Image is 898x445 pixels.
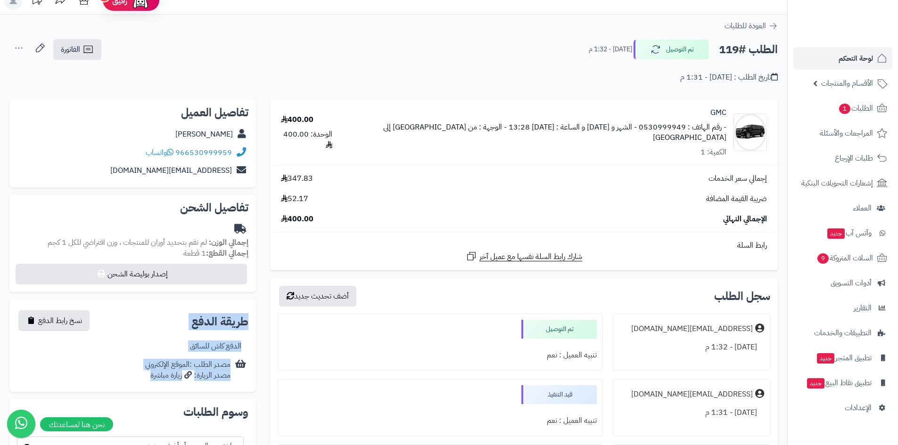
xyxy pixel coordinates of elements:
[61,44,80,55] span: الفاتورة
[209,237,248,248] strong: إجمالي الوزن:
[817,353,834,364] span: جديد
[817,253,829,264] span: 9
[807,378,824,388] span: جديد
[281,194,308,204] span: 52.17
[821,77,873,90] span: الأقسام والمنتجات
[814,326,872,340] span: التطبيقات والخدمات
[17,107,248,118] h2: تفاصيل العميل
[806,376,872,389] span: تطبيق نقاط البيع
[725,20,766,32] span: العودة للطلبات
[793,122,892,145] a: المراجعات والأسئلة
[634,40,709,59] button: تم التوصيل
[793,297,892,319] a: التقارير
[281,173,313,184] span: 347.83
[146,147,173,158] a: واتساب
[17,202,248,213] h2: تفاصيل الشحن
[793,197,892,219] a: العملاء
[175,147,232,158] a: 966530999959
[38,315,82,326] span: نسخ رابط الدفع
[793,147,892,170] a: طلبات الإرجاع
[53,39,101,60] a: الفاتورة
[145,359,231,381] div: مصدر الطلب :الموقع الإلكتروني
[839,52,873,65] span: لوحة التحكم
[714,291,770,302] h3: سجل الطلب
[509,121,637,133] small: - الشهر و [DATE] و الساعة : [DATE] 13:28
[793,347,892,369] a: تطبيق المتجرجديد
[725,20,778,32] a: العودة للطلبات
[383,121,726,144] small: - الوجهة : من [GEOGRAPHIC_DATA] إلى [GEOGRAPHIC_DATA]
[18,310,90,331] button: نسخ رابط الدفع
[709,173,767,184] span: إجمالي سعر الخدمات
[281,129,332,151] div: الوحدة: 400.00
[710,107,726,118] a: GMC
[521,385,597,404] div: قيد التنفيذ
[631,324,753,334] div: [EMAIL_ADDRESS][DOMAIN_NAME]
[853,202,872,215] span: العملاء
[835,152,873,165] span: طلبات الإرجاع
[175,129,233,140] a: [PERSON_NAME]
[839,104,850,114] span: 1
[838,102,873,115] span: الطلبات
[826,227,872,240] span: وآتس آب
[281,214,313,225] span: 400.00
[793,222,892,244] a: وآتس آبجديد
[284,346,596,364] div: تنبيه العميل : نعم
[827,228,845,239] span: جديد
[820,127,873,140] span: المراجعات والأسئلة
[191,316,248,327] h2: طريقة الدفع
[700,147,726,158] div: الكمية: 1
[831,276,872,290] span: أدوات التسويق
[793,322,892,344] a: التطبيقات والخدمات
[793,396,892,419] a: الإعدادات
[793,172,892,194] a: إشعارات التحويلات البنكية
[793,47,892,70] a: لوحة التحكم
[680,72,778,83] div: تاريخ الطلب : [DATE] - 1:31 م
[16,264,247,284] button: إصدار بوليصة الشحن
[631,389,753,400] div: [EMAIL_ADDRESS][DOMAIN_NAME]
[619,338,764,356] div: [DATE] - 1:32 م
[479,251,582,262] span: شارك رابط السلة نفسها مع عميل آخر
[801,177,873,190] span: إشعارات التحويلات البنكية
[793,247,892,269] a: السلات المتروكة9
[816,251,873,265] span: السلات المتروكة
[793,97,892,120] a: الطلبات1
[845,401,872,414] span: الإعدادات
[17,406,248,418] h2: وسوم الطلبات
[183,248,248,259] small: 1 قطعة
[723,214,767,225] span: الإجمالي النهائي
[274,240,774,251] div: رابط السلة
[816,351,872,364] span: تطبيق المتجر
[284,412,596,430] div: تنبيه العميل : نعم
[281,114,313,125] div: 400.00
[719,40,778,59] h2: الطلب #119
[793,272,892,294] a: أدوات التسويق
[145,370,231,381] div: مصدر الزيارة: زيارة مباشرة
[279,286,356,307] button: أضف تحديث جديد
[619,404,764,422] div: [DATE] - 1:31 م
[639,121,726,133] small: - رقم الهاتف : 0530999949
[110,165,232,176] a: [EMAIL_ADDRESS][DOMAIN_NAME]
[190,341,241,352] div: الدفع كاش للسائق
[589,45,632,54] small: [DATE] - 1:32 م
[854,301,872,315] span: التقارير
[206,248,248,259] strong: إجمالي القطع:
[48,237,207,248] span: لم تقم بتحديد أوزان للمنتجات ، وزن افتراضي للكل 1 كجم
[466,251,582,262] a: شارك رابط السلة نفسها مع عميل آخر
[793,372,892,394] a: تطبيق نقاط البيعجديد
[734,113,766,151] img: 1709046657-WhatsApp%20Image%202024-02-27%20at%206.08.16%20PM-90x90.jpeg
[521,320,597,339] div: تم التوصيل
[706,194,767,204] span: ضريبة القيمة المضافة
